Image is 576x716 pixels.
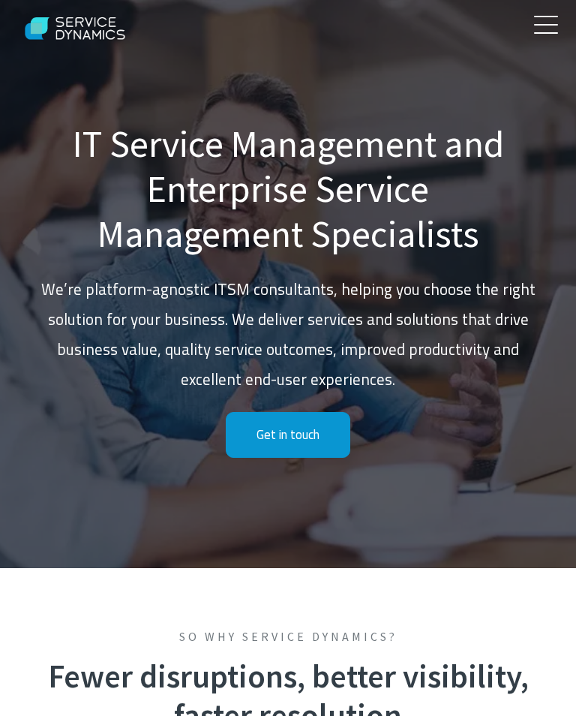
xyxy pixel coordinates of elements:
[15,5,136,53] img: Service Dynamics Logo - White
[26,628,550,645] span: So why Service Dynamics?
[40,122,535,257] h1: IT Service Management and Enterprise Service Management Specialists
[40,275,535,395] p: We’re platform-agnostic ITSM consultants, helping you choose the right solution for your business...
[226,412,350,458] a: Get in touch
